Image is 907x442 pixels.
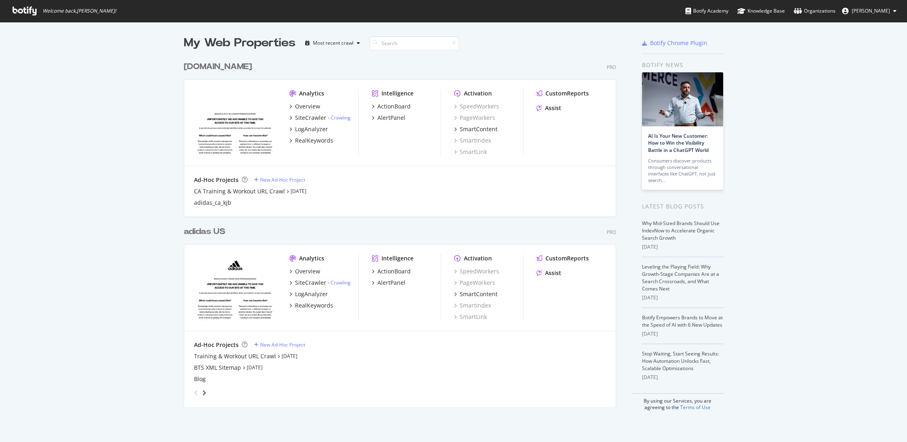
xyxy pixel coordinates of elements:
a: Assist [536,104,561,112]
a: Leveling the Playing Field: Why Growth-Stage Companies Are at a Search Crossroads, and What Comes... [642,263,719,292]
div: Knowledge Base [737,7,785,15]
a: SmartIndex [454,301,491,310]
div: Botify Academy [685,7,728,15]
div: SmartContent [460,290,498,298]
img: AI Is Your New Customer: How to Win the Visibility Battle in a ChatGPT World [642,72,723,126]
div: grid [184,51,623,407]
a: Crawling [331,279,351,286]
div: CustomReports [545,254,589,262]
a: LogAnalyzer [289,290,328,298]
div: Overview [295,102,320,110]
div: - [328,114,351,121]
a: SiteCrawler- Crawling [289,279,351,287]
div: Ad-Hoc Projects [194,176,239,184]
a: RealKeywords [289,301,333,310]
a: SiteCrawler- Crawling [289,114,351,122]
div: SmartContent [460,125,498,133]
div: Overview [295,267,320,275]
a: Overview [289,267,320,275]
a: Blog [194,375,206,383]
div: Intelligence [381,89,414,97]
a: AlertPanel [372,279,405,287]
a: [DATE] [291,188,306,195]
div: Analytics [299,89,324,97]
div: Activation [464,89,492,97]
a: Crawling [331,114,351,121]
div: AlertPanel [377,279,405,287]
div: [DATE] [642,294,724,301]
div: CustomReports [545,89,589,97]
div: AlertPanel [377,114,405,122]
a: RealKeywords [289,136,333,145]
span: Welcome back, [PERSON_NAME] ! [43,8,116,14]
a: BTS XML Sitemap [194,364,241,372]
div: LogAnalyzer [295,125,328,133]
a: SpeedWorkers [454,102,499,110]
div: By using our Services, you are agreeing to the [632,393,724,411]
div: Botify Chrome Plugin [650,39,707,47]
div: Botify news [642,61,724,69]
a: CustomReports [536,254,589,262]
div: [DATE] [642,374,724,381]
div: angle-right [201,389,207,397]
a: CA Training & Workout URL Crawl [194,187,285,195]
div: New Ad-Hoc Project [260,341,305,348]
div: Assist [545,269,561,277]
a: Training & Workout URL Crawl [194,352,276,360]
a: Stop Waiting, Start Seeing Results: How Automation Unlocks Fast, Scalable Optimizations [642,350,719,372]
a: SmartContent [454,290,498,298]
a: SmartContent [454,125,498,133]
div: [DATE] [642,243,724,251]
a: Terms of Use [680,404,711,411]
div: [DOMAIN_NAME] [184,61,252,73]
a: Overview [289,102,320,110]
div: Most recent crawl [313,41,353,45]
div: - [328,279,351,286]
div: SiteCrawler [295,114,326,122]
div: LogAnalyzer [295,290,328,298]
img: adidas.ca [194,89,276,155]
div: My Web Properties [184,35,295,51]
a: PageWorkers [454,114,495,122]
div: Organizations [794,7,836,15]
a: SmartIndex [454,136,491,145]
a: ActionBoard [372,102,411,110]
a: Assist [536,269,561,277]
span: Eli Twain [852,7,890,14]
div: RealKeywords [295,136,333,145]
div: SiteCrawler [295,279,326,287]
a: adidas_ca_kjb [194,199,231,207]
a: SmartLink [454,313,487,321]
a: AI Is Your New Customer: How to Win the Visibility Battle in a ChatGPT World [648,132,709,153]
div: Latest Blog Posts [642,202,724,211]
button: [PERSON_NAME] [836,4,903,17]
div: RealKeywords [295,301,333,310]
div: Pro [607,64,616,71]
button: Most recent crawl [302,37,363,50]
a: [DATE] [247,364,263,371]
div: ActionBoard [377,102,411,110]
a: SpeedWorkers [454,267,499,275]
a: PageWorkers [454,279,495,287]
a: SmartLink [454,148,487,156]
a: New Ad-Hoc Project [254,176,305,183]
div: Intelligence [381,254,414,262]
a: adidas US [184,226,228,238]
div: adidas US [184,226,225,238]
a: ActionBoard [372,267,411,275]
a: Botify Chrome Plugin [642,39,707,47]
a: Why Mid-Sized Brands Should Use IndexNow to Accelerate Organic Search Growth [642,220,720,241]
div: angle-left [191,386,201,399]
